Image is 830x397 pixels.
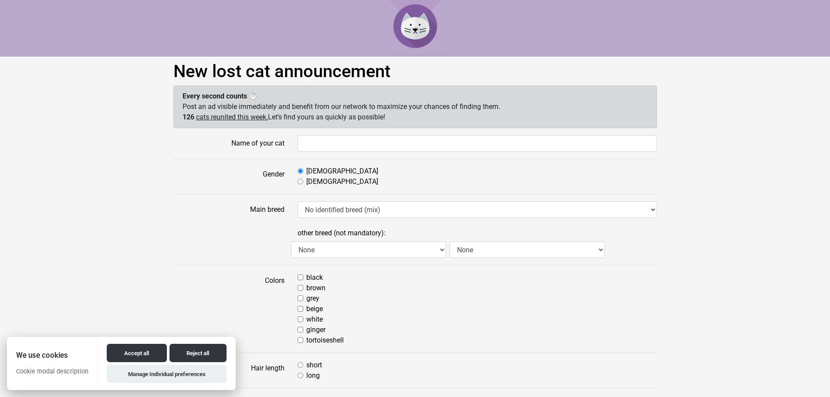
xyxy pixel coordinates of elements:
[298,225,386,241] label: other breed (not mandatory):
[173,85,657,128] div: Post an ad visible immediately and benefit from our network to maximize your chances of finding t...
[183,92,257,100] strong: Every second counts ⏱️
[173,61,657,82] h1: New lost cat announcement
[306,360,322,370] label: short
[298,168,303,174] input: [DEMOGRAPHIC_DATA]
[169,344,227,362] button: Reject all
[306,314,323,325] label: white
[306,293,319,304] label: grey
[7,367,98,383] p: Cookie modal description
[298,179,303,184] input: [DEMOGRAPHIC_DATA]
[306,325,325,335] label: ginger
[306,304,323,314] label: beige
[107,344,166,362] button: Accept all
[298,373,303,378] input: long
[298,362,303,368] input: short
[306,166,378,176] label: [DEMOGRAPHIC_DATA]
[107,365,226,383] button: Manage Individual preferences
[167,135,291,152] label: Name of your cat
[167,272,291,346] label: Colors
[306,176,378,187] label: [DEMOGRAPHIC_DATA]
[167,166,291,187] label: Gender
[196,113,268,121] u: cats reunited this week.
[306,272,323,283] label: black
[306,335,344,346] label: tortoiseshell
[167,201,291,218] label: Main breed
[183,113,194,121] span: 126
[306,370,320,381] label: long
[306,283,325,293] label: brown
[7,351,98,360] h2: We use cookies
